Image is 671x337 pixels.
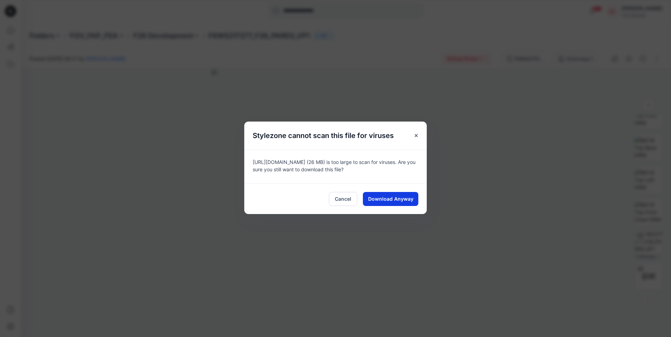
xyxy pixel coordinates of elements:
span: Download Anyway [368,195,413,202]
button: Close [410,129,423,142]
button: Download Anyway [363,192,418,206]
button: Cancel [329,192,357,206]
span: Cancel [335,195,351,202]
h5: Stylezone cannot scan this file for viruses [244,122,402,150]
div: [URL][DOMAIN_NAME] (26 MB) is too large to scan for viruses. Are you sure you still want to downl... [244,150,427,183]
